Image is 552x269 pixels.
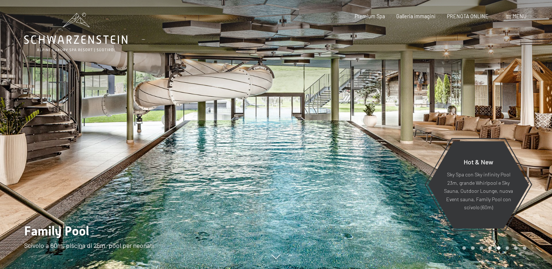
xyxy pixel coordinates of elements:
[480,246,483,250] div: Carousel Page 3
[460,246,526,250] div: Carousel Pagination
[428,141,529,229] a: Hot & New Sky Spa con Sky infinity Pool 23m, grande Whirlpool e Sky Sauna, Outdoor Lounge, nuova ...
[464,158,493,166] span: Hot & New
[497,246,501,250] div: Carousel Page 5 (Current Slide)
[488,246,492,250] div: Carousel Page 4
[462,246,466,250] div: Carousel Page 1
[355,13,385,19] a: Premium Spa
[506,246,509,250] div: Carousel Page 6
[471,246,475,250] div: Carousel Page 2
[396,13,436,19] a: Galleria immagini
[513,13,526,19] span: Menu
[523,246,526,250] div: Carousel Page 8
[514,246,518,250] div: Carousel Page 7
[444,171,513,212] p: Sky Spa con Sky infinity Pool 23m, grande Whirlpool e Sky Sauna, Outdoor Lounge, nuova Event saun...
[447,13,489,19] a: PRENOTA ONLINE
